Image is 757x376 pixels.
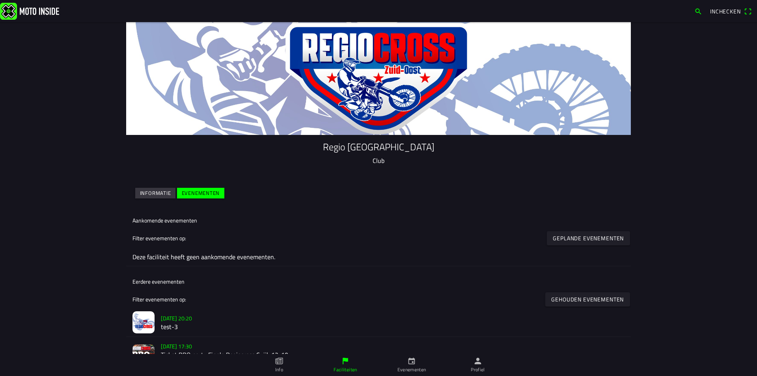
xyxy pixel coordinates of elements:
[161,342,192,350] ion-text: [DATE] 17:30
[132,234,186,242] ion-label: Filter evenementen op:
[690,4,706,18] a: search
[341,357,350,365] ion-icon: flag
[275,357,283,365] ion-icon: paper
[706,4,755,18] a: Incheckenqr scanner
[132,277,185,286] ion-label: Eerdere evenementen
[407,357,416,365] ion-icon: calendar
[334,366,357,373] ion-label: Faciliteiten
[132,344,155,367] img: QCbLPUYJYpnW9cwSvHTvnh7u8gIW80recYms4rut.jpg
[161,323,625,331] h2: test-3
[132,295,186,303] ion-label: Filter evenementen op:
[552,296,624,302] ion-text: Gehouden evenementen
[553,235,624,241] ion-text: Geplande evenementen
[161,314,192,322] ion-text: [DATE] 20:20
[397,366,426,373] ion-label: Evenementen
[275,366,283,373] ion-label: Info
[161,351,625,359] h2: Ticket BBQ party Finale Regiocross Cuijk 12-10
[135,188,175,198] ion-button: Informatie
[132,311,155,333] img: p0lo0LiwYjl5GNmG6JYoPN8Eg7vITyFV3fmaNkNM.jpg
[177,188,224,198] ion-button: Evenementen
[132,141,625,153] h1: Regio [GEOGRAPHIC_DATA]
[132,252,625,261] ion-label: Deze faciliteit heeft geen aankomende evenementen.
[132,216,197,224] ion-label: Aankomende evenementen
[710,7,741,15] span: Inchecken
[471,366,485,373] ion-label: Profiel
[132,156,625,165] p: Club
[474,357,482,365] ion-icon: person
